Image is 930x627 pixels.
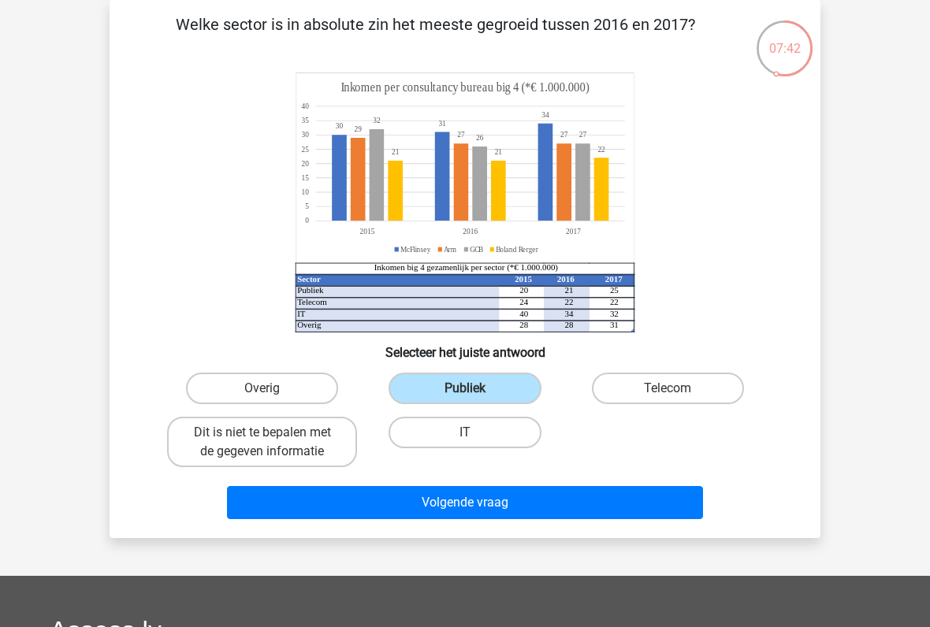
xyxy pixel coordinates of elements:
tspan: 29 [355,124,362,134]
tspan: 32 [610,309,619,318]
label: Dit is niet te bepalen met de gegeven informatie [167,417,357,467]
tspan: Arm [444,244,456,254]
button: Volgende vraag [227,486,704,519]
tspan: 30 [336,121,344,131]
tspan: 2017 [605,274,623,284]
tspan: 22 [565,297,574,306]
tspan: 10 [301,187,309,197]
tspan: 21 [565,285,574,295]
label: IT [389,417,541,448]
tspan: 28 [519,320,528,329]
tspan: 5 [305,202,309,211]
div: 07:42 [755,19,814,58]
tspan: 22 [597,144,604,154]
tspan: 32 [373,116,381,125]
tspan: 25 [301,144,309,154]
tspan: Inkomen per consultancy bureau big 4 (*€ 1.000.000) [341,80,590,95]
label: Telecom [592,373,744,404]
tspan: 2015 [515,274,532,284]
tspan: 201520162017 [360,227,581,236]
tspan: 34 [541,110,549,120]
tspan: 20 [519,285,528,295]
tspan: 24 [519,297,528,306]
tspan: Publiek [297,285,324,295]
tspan: 15 [301,173,309,183]
tspan: 2727 [457,130,567,139]
tspan: 31 [438,119,446,128]
tspan: 40 [519,309,528,318]
tspan: 34 [565,309,574,318]
tspan: Inkomen big 4 gezamenlijk per sector (*€ 1.000.000) [374,262,559,273]
label: Publiek [389,373,541,404]
label: Overig [186,373,338,404]
tspan: 0 [305,216,309,225]
tspan: 2121 [392,147,502,157]
tspan: 30 [301,130,309,139]
tspan: 35 [301,116,309,125]
tspan: 28 [565,320,574,329]
tspan: GCB [470,244,484,254]
tspan: 40 [301,102,309,111]
p: Welke sector is in absolute zin het meeste gegroeid tussen 2016 en 2017? [135,13,736,60]
tspan: 25 [610,285,619,295]
tspan: Overig [297,320,322,329]
tspan: 27 [579,130,587,139]
tspan: 22 [610,297,619,306]
h6: Selecteer het juiste antwoord [135,332,795,360]
tspan: Telecom [297,297,327,306]
tspan: IT [297,309,306,318]
tspan: 26 [476,133,484,143]
tspan: McFlinsey [400,244,431,254]
tspan: Sector [297,274,321,284]
tspan: 20 [301,158,309,168]
tspan: 31 [610,320,619,329]
tspan: 2016 [557,274,575,284]
tspan: Boland Rerger [496,244,539,254]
